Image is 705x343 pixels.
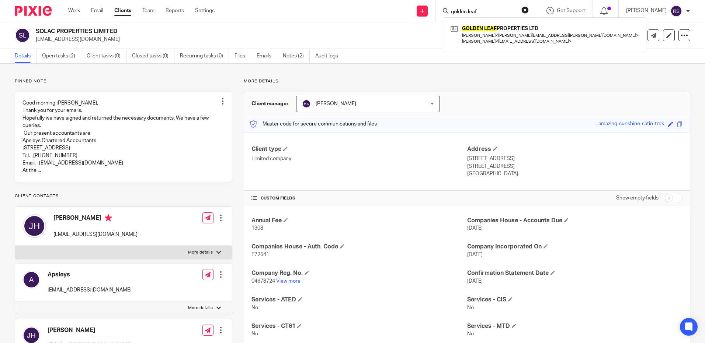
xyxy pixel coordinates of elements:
h4: Services - ATED [251,296,467,304]
a: Emails [257,49,277,63]
input: Search [450,9,517,15]
a: Audit logs [315,49,344,63]
img: svg%3E [22,271,40,289]
a: Client tasks (0) [87,49,126,63]
h4: Services - CIS [467,296,683,304]
h4: CUSTOM FIELDS [251,195,467,201]
p: [PERSON_NAME] [626,7,667,14]
h3: Client manager [251,100,289,107]
div: amazing-sunshine-satin-trek [598,120,664,128]
h4: Services - CT61 [251,322,467,330]
h2: SOLAC PROPERTIES LIMITED [36,28,479,35]
img: svg%3E [22,214,46,238]
p: More details [188,305,213,311]
h4: [PERSON_NAME] [53,214,138,223]
button: Clear [521,6,529,14]
img: svg%3E [15,28,30,43]
span: [PERSON_NAME] [316,101,356,106]
p: More details [244,78,690,84]
h4: Company Reg. No. [251,269,467,277]
img: svg%3E [302,99,311,108]
span: [DATE] [467,279,483,284]
p: [EMAIL_ADDRESS][DOMAIN_NAME] [36,36,590,43]
h4: Companies House - Auth. Code [251,243,467,251]
a: Email [91,7,103,14]
p: Master code for secure communications and files [250,120,377,128]
h4: Annual Fee [251,217,467,224]
p: [EMAIL_ADDRESS][DOMAIN_NAME] [53,231,138,238]
span: [DATE] [467,226,483,231]
span: No [467,305,474,310]
h4: [PERSON_NAME] [48,326,132,334]
span: 04678724 [251,279,275,284]
span: [DATE] [467,252,483,257]
a: Settings [195,7,215,14]
h4: Apsleys [48,271,132,279]
a: Details [15,49,37,63]
span: Get Support [557,8,585,13]
p: [STREET_ADDRESS] [467,155,683,162]
a: Closed tasks (0) [132,49,174,63]
a: Work [68,7,80,14]
h4: Services - MTD [467,322,683,330]
label: Show empty fields [616,194,659,202]
span: No [251,331,258,336]
img: Pixie [15,6,52,16]
p: [STREET_ADDRESS] [467,163,683,170]
h4: Company Incorporated On [467,243,683,251]
span: No [467,331,474,336]
p: Limited company [251,155,467,162]
span: No [251,305,258,310]
p: [GEOGRAPHIC_DATA] [467,170,683,177]
h4: Confirmation Statement Date [467,269,683,277]
a: Clients [114,7,131,14]
img: svg%3E [670,5,682,17]
p: Pinned note [15,78,232,84]
a: Reports [166,7,184,14]
a: Files [235,49,251,63]
p: [EMAIL_ADDRESS][DOMAIN_NAME] [48,286,132,294]
p: Client contacts [15,193,232,199]
a: Open tasks (2) [42,49,81,63]
h4: Client type [251,145,467,153]
p: More details [188,250,213,255]
a: Team [142,7,154,14]
a: Notes (2) [283,49,310,63]
h4: Address [467,145,683,153]
i: Primary [105,214,112,222]
a: Recurring tasks (0) [180,49,229,63]
span: 1308 [251,226,263,231]
h4: Companies House - Accounts Due [467,217,683,224]
a: View more [276,279,301,284]
span: E72541 [251,252,269,257]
